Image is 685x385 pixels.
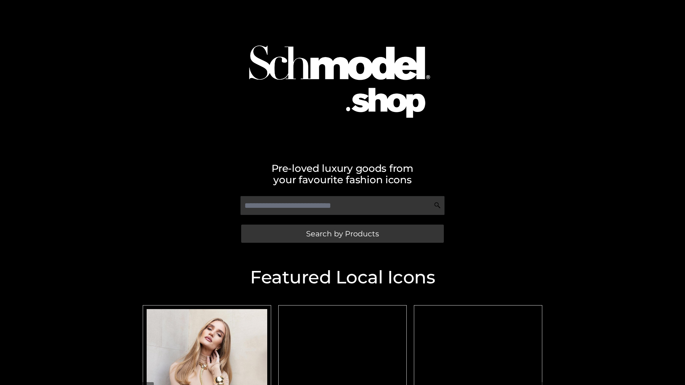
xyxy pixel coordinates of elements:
a: Search by Products [241,225,444,243]
img: Search Icon [434,202,441,209]
h2: Featured Local Icons​ [139,268,546,286]
h2: Pre-loved luxury goods from your favourite fashion icons [139,163,546,185]
span: Search by Products [306,230,379,237]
